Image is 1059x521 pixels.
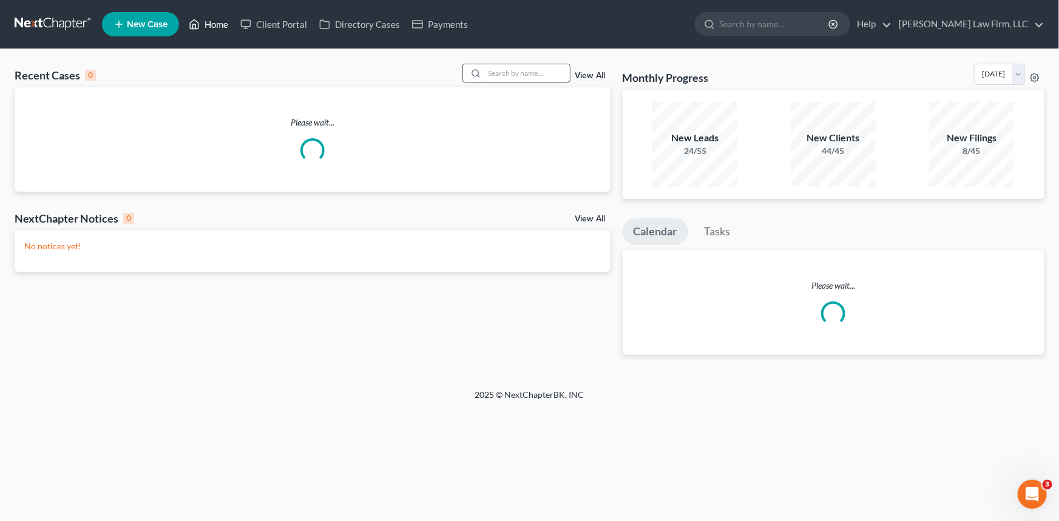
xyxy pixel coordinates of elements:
div: 24/55 [652,145,737,157]
p: Please wait... [15,116,611,129]
a: View All [575,72,606,80]
div: 8/45 [929,145,1014,157]
iframe: Intercom live chat [1018,480,1047,509]
input: Search by name... [719,13,830,35]
div: New Clients [791,131,876,145]
a: Calendar [623,218,688,245]
input: Search by name... [485,64,570,82]
div: 0 [85,70,96,81]
a: Client Portal [234,13,313,35]
a: Help [851,13,892,35]
div: New Leads [652,131,737,145]
span: New Case [127,20,167,29]
a: Directory Cases [313,13,406,35]
div: 0 [123,213,134,224]
div: 44/45 [791,145,876,157]
p: Please wait... [623,280,1044,292]
div: New Filings [929,131,1014,145]
a: View All [575,215,606,223]
p: No notices yet! [24,240,601,252]
a: Tasks [694,218,742,245]
a: Payments [406,13,474,35]
a: [PERSON_NAME] Law Firm, LLC [893,13,1044,35]
div: Recent Cases [15,68,96,82]
span: 3 [1043,480,1052,489]
h3: Monthly Progress [623,70,709,85]
a: Home [183,13,234,35]
div: NextChapter Notices [15,211,134,226]
div: 2025 © NextChapterBK, INC [184,389,876,411]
